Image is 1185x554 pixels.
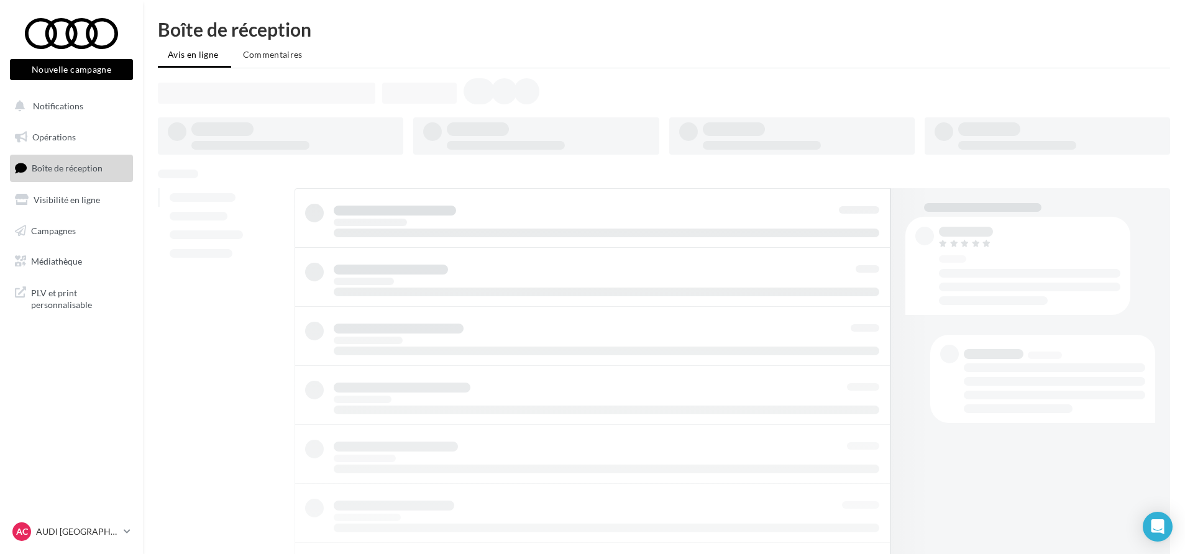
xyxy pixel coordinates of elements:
[31,284,128,311] span: PLV et print personnalisable
[7,124,135,150] a: Opérations
[33,101,83,111] span: Notifications
[7,218,135,244] a: Campagnes
[34,194,100,205] span: Visibilité en ligne
[16,525,28,538] span: AC
[31,225,76,235] span: Campagnes
[32,163,103,173] span: Boîte de réception
[7,248,135,275] a: Médiathèque
[1143,512,1173,542] div: Open Intercom Messenger
[7,155,135,181] a: Boîte de réception
[36,525,119,538] p: AUDI [GEOGRAPHIC_DATA]
[7,279,135,316] a: PLV et print personnalisable
[32,132,76,142] span: Opérations
[243,49,303,60] span: Commentaires
[10,59,133,80] button: Nouvelle campagne
[31,256,82,266] span: Médiathèque
[7,93,130,119] button: Notifications
[10,520,133,543] a: AC AUDI [GEOGRAPHIC_DATA]
[158,20,1170,39] div: Boîte de réception
[7,187,135,213] a: Visibilité en ligne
